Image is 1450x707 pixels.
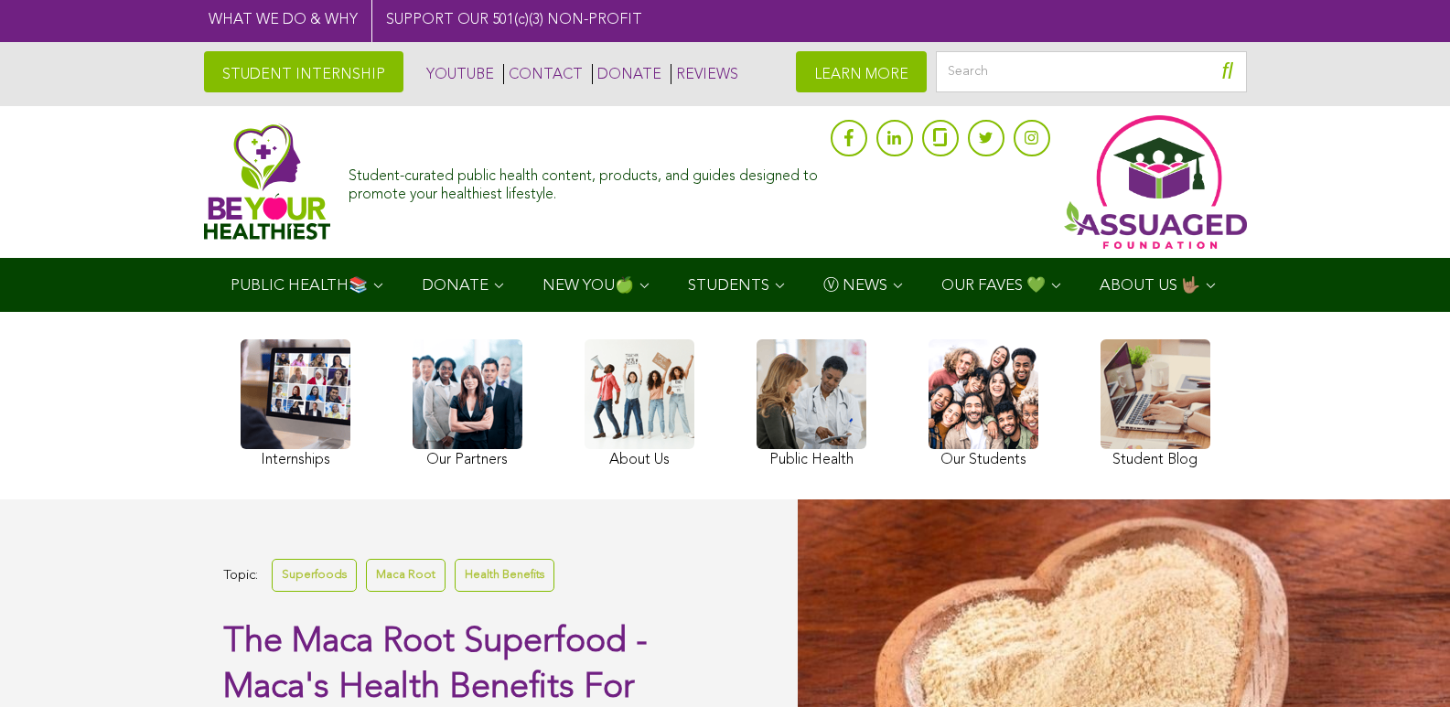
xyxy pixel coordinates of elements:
a: Maca Root [366,559,446,591]
img: glassdoor [933,128,946,146]
span: NEW YOU🍏 [542,278,634,294]
input: Search [936,51,1247,92]
div: Navigation Menu [204,258,1247,312]
div: Student-curated public health content, products, and guides designed to promote your healthiest l... [349,159,821,203]
a: CONTACT [503,64,583,84]
a: LEARN MORE [796,51,927,92]
span: OUR FAVES 💚 [941,278,1046,294]
span: Topic: [223,563,258,588]
span: ABOUT US 🤟🏽 [1100,278,1200,294]
a: Health Benefits [455,559,554,591]
span: STUDENTS [688,278,769,294]
span: PUBLIC HEALTH📚 [231,278,368,294]
iframe: Chat Widget [1359,619,1450,707]
a: STUDENT INTERNSHIP [204,51,403,92]
img: Assuaged [204,123,331,240]
a: YOUTUBE [422,64,494,84]
a: Superfoods [272,559,357,591]
span: Ⓥ NEWS [823,278,887,294]
a: REVIEWS [671,64,738,84]
span: DONATE [422,278,489,294]
img: Assuaged App [1064,115,1247,249]
a: DONATE [592,64,661,84]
